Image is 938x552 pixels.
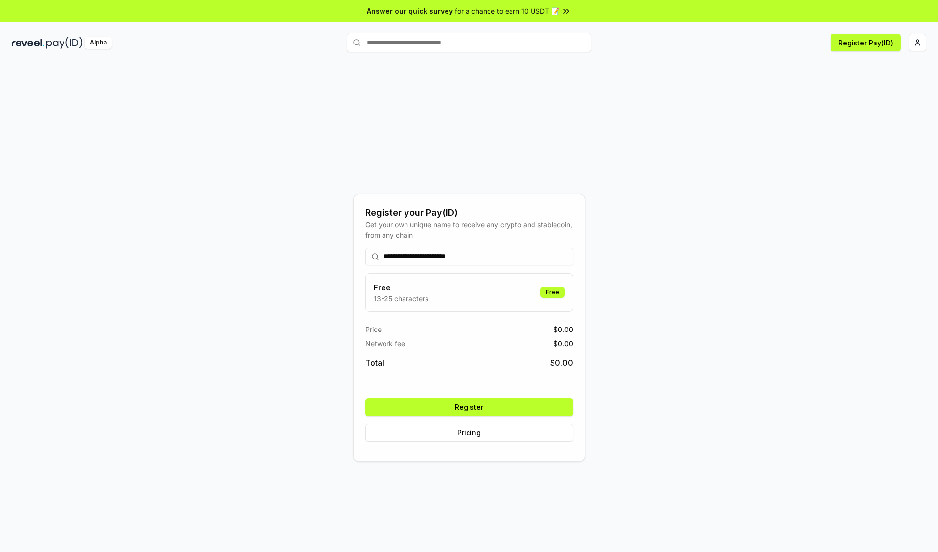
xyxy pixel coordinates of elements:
[374,293,428,304] p: 13-25 characters
[365,398,573,416] button: Register
[831,34,901,51] button: Register Pay(ID)
[46,37,83,49] img: pay_id
[365,220,573,240] div: Get your own unique name to receive any crypto and stablecoin, from any chain
[12,37,44,49] img: reveel_dark
[367,6,453,16] span: Answer our quick survey
[540,287,565,298] div: Free
[365,206,573,220] div: Register your Pay(ID)
[554,338,573,349] span: $ 0.00
[365,357,384,369] span: Total
[85,37,112,49] div: Alpha
[365,324,382,334] span: Price
[365,424,573,442] button: Pricing
[554,324,573,334] span: $ 0.00
[365,338,405,349] span: Network fee
[374,282,428,293] h3: Free
[455,6,559,16] span: for a chance to earn 10 USDT 📝
[550,357,573,369] span: $ 0.00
